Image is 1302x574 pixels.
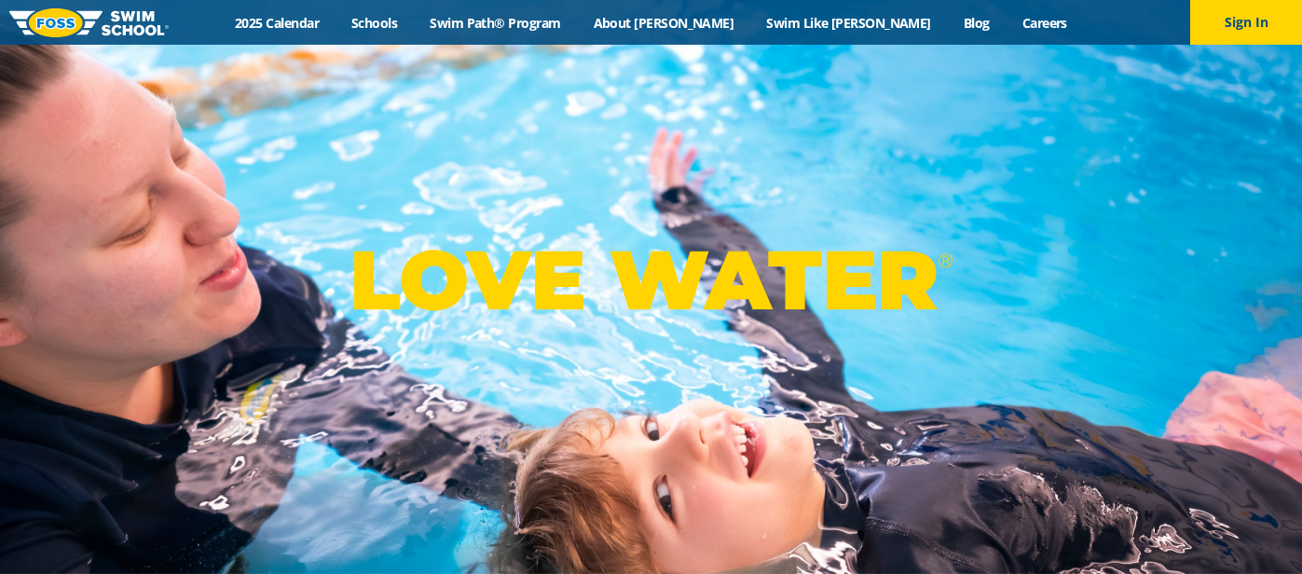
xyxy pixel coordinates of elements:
[219,14,336,32] a: 2025 Calendar
[1006,14,1083,32] a: Careers
[938,249,953,272] sup: ®
[414,14,577,32] a: Swim Path® Program
[349,230,953,330] p: LOVE WATER
[750,14,948,32] a: Swim Like [PERSON_NAME]
[947,14,1006,32] a: Blog
[577,14,750,32] a: About [PERSON_NAME]
[336,14,414,32] a: Schools
[9,8,169,37] img: FOSS Swim School Logo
